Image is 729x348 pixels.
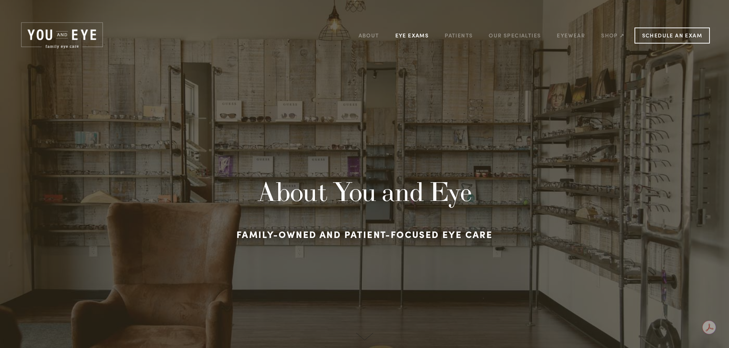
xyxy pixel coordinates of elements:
[634,28,710,44] a: Schedule an Exam
[154,225,575,243] h3: Family-owned and patient-focused eye care
[445,29,473,41] a: Patients
[557,29,585,41] a: Eyewear
[154,176,575,207] h1: About You and Eye
[489,32,541,39] a: Our Specialties
[601,29,625,41] a: Shop ↗
[359,29,379,41] a: About
[19,21,105,50] img: Rochester, MN | You and Eye | Family Eye Care
[395,29,429,41] a: Eye Exams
